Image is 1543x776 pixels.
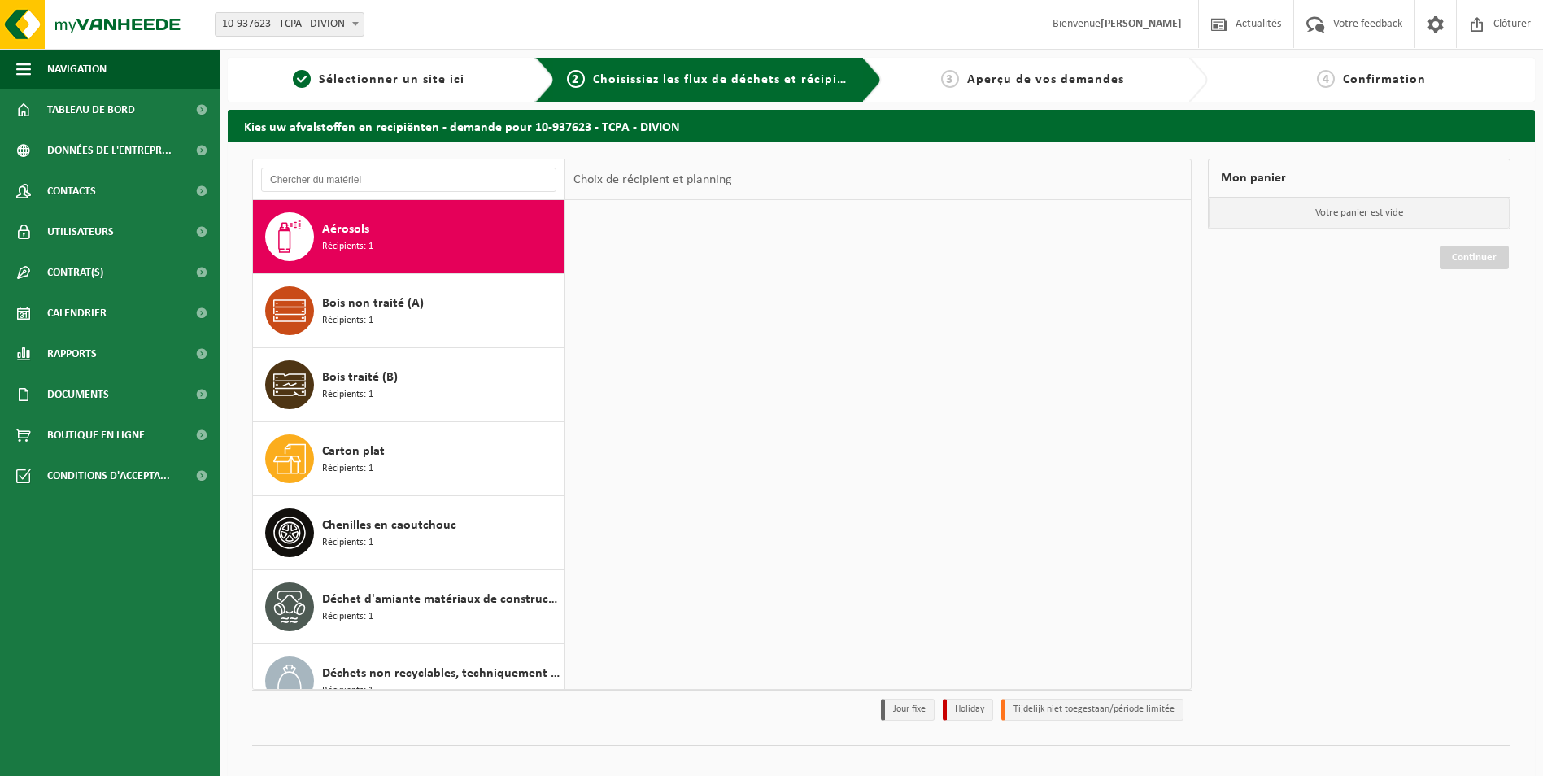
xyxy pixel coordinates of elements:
button: Déchets non recyclables, techniquement non combustibles (combustibles) Récipients: 1 [253,644,564,718]
span: Déchet d'amiante matériaux de construction inertes (non friable) [322,590,560,609]
span: Récipients: 1 [322,239,373,255]
span: 10-937623 - TCPA - DIVION [216,13,364,36]
span: Sélectionner un site ici [319,73,464,86]
input: Chercher du matériel [261,168,556,192]
a: Continuer [1440,246,1509,269]
span: Boutique en ligne [47,415,145,456]
button: Chenilles en caoutchouc Récipients: 1 [253,496,564,570]
span: Bois non traité (A) [322,294,424,313]
a: 1Sélectionner un site ici [236,70,522,89]
span: Navigation [47,49,107,89]
button: Déchet d'amiante matériaux de construction inertes (non friable) Récipients: 1 [253,570,564,644]
span: 10-937623 - TCPA - DIVION [215,12,364,37]
span: Carton plat [322,442,385,461]
span: Conditions d'accepta... [47,456,170,496]
div: Choix de récipient et planning [565,159,740,200]
span: Confirmation [1343,73,1426,86]
span: 3 [941,70,959,88]
span: Récipients: 1 [322,387,373,403]
span: Récipients: 1 [322,609,373,625]
span: Documents [47,374,109,415]
span: Bois traité (B) [322,368,398,387]
span: Choisissiez les flux de déchets et récipients [593,73,864,86]
span: Chenilles en caoutchouc [322,516,456,535]
button: Aérosols Récipients: 1 [253,200,564,274]
p: Votre panier est vide [1209,198,1510,229]
span: Aperçu de vos demandes [967,73,1124,86]
span: Tableau de bord [47,89,135,130]
span: Contrat(s) [47,252,103,293]
li: Holiday [943,699,993,721]
span: Récipients: 1 [322,313,373,329]
span: 1 [293,70,311,88]
span: 4 [1317,70,1335,88]
h2: Kies uw afvalstoffen en recipiënten - demande pour 10-937623 - TCPA - DIVION [228,110,1535,142]
button: Carton plat Récipients: 1 [253,422,564,496]
span: Calendrier [47,293,107,334]
span: Utilisateurs [47,211,114,252]
span: Récipients: 1 [322,461,373,477]
li: Jour fixe [881,699,935,721]
span: Récipients: 1 [322,535,373,551]
button: Bois non traité (A) Récipients: 1 [253,274,564,348]
span: Rapports [47,334,97,374]
span: 2 [567,70,585,88]
li: Tijdelijk niet toegestaan/période limitée [1001,699,1183,721]
span: Données de l'entrepr... [47,130,172,171]
strong: [PERSON_NAME] [1101,18,1182,30]
span: Récipients: 1 [322,683,373,699]
span: Contacts [47,171,96,211]
button: Bois traité (B) Récipients: 1 [253,348,564,422]
span: Aérosols [322,220,369,239]
div: Mon panier [1208,159,1510,198]
span: Déchets non recyclables, techniquement non combustibles (combustibles) [322,664,560,683]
